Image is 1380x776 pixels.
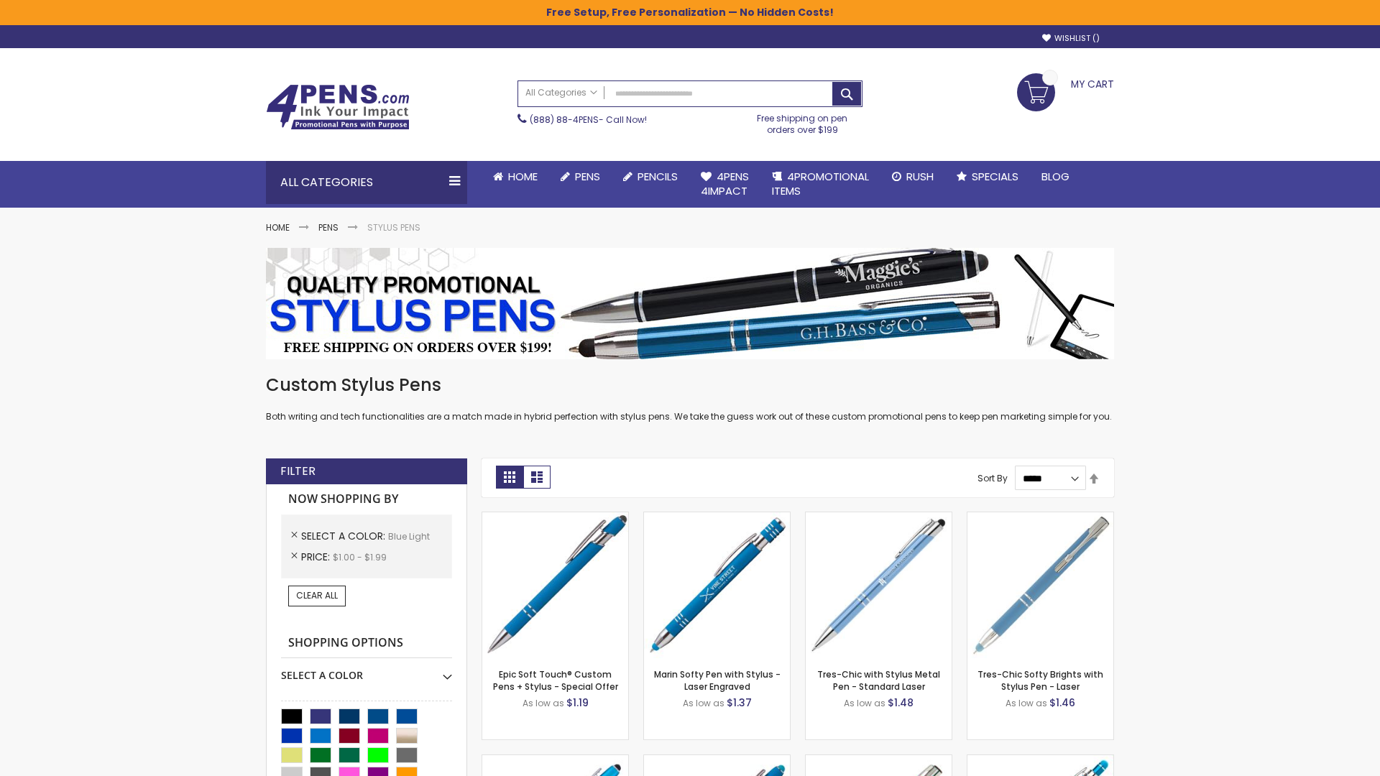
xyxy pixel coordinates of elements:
span: 4Pens 4impact [701,169,749,198]
h1: Custom Stylus Pens [266,374,1114,397]
a: Marin Softy Pen with Stylus - Laser Engraved-Blue - Light [644,512,790,524]
div: All Categories [266,161,467,204]
span: As low as [683,697,724,709]
span: - Call Now! [530,114,647,126]
a: Pencils [612,161,689,193]
a: 4P-MS8B-Blue - Light [482,512,628,524]
a: Specials [945,161,1030,193]
a: Tres-Chic Touch Pen - Standard Laser-Blue - Light [806,754,952,767]
a: Wishlist [1042,33,1100,44]
a: Blog [1030,161,1081,193]
span: As low as [523,697,564,709]
a: Ellipse Softy Brights with Stylus Pen - Laser-Blue - Light [644,754,790,767]
span: Specials [972,169,1018,184]
img: Stylus Pens [266,248,1114,359]
img: 4Pens Custom Pens and Promotional Products [266,84,410,130]
span: Rush [906,169,934,184]
strong: Grid [496,466,523,489]
span: Clear All [296,589,338,601]
span: Home [508,169,538,184]
div: Select A Color [281,658,452,683]
a: Ellipse Stylus Pen - Standard Laser-Blue - Light [482,754,628,767]
a: Epic Soft Touch® Custom Pens + Stylus - Special Offer [493,668,618,692]
span: $1.46 [1049,696,1075,710]
img: Marin Softy Pen with Stylus - Laser Engraved-Blue - Light [644,512,790,658]
a: All Categories [518,81,604,105]
a: Tres-Chic Softy Brights with Stylus Pen - Laser-Blue - Light [967,512,1113,524]
span: Price [301,550,333,564]
strong: Filter [280,463,316,479]
span: As low as [844,697,885,709]
a: Pens [318,221,339,234]
a: Tres-Chic with Stylus Metal Pen - Standard Laser [817,668,940,692]
a: Home [266,221,290,234]
span: Pencils [638,169,678,184]
span: $1.19 [566,696,589,710]
span: Pens [575,169,600,184]
span: $1.48 [888,696,914,710]
span: Blog [1041,169,1069,184]
div: Free shipping on pen orders over $199 [742,107,863,136]
a: Pens [549,161,612,193]
strong: Stylus Pens [367,221,420,234]
span: $1.37 [727,696,752,710]
span: All Categories [525,87,597,98]
strong: Shopping Options [281,628,452,659]
img: 4P-MS8B-Blue - Light [482,512,628,658]
img: Tres-Chic with Stylus Metal Pen - Standard Laser-Blue - Light [806,512,952,658]
span: $1.00 - $1.99 [333,551,387,563]
a: 4PROMOTIONALITEMS [760,161,880,208]
label: Sort By [977,472,1008,484]
span: 4PROMOTIONAL ITEMS [772,169,869,198]
a: (888) 88-4PENS [530,114,599,126]
a: Clear All [288,586,346,606]
div: Both writing and tech functionalities are a match made in hybrid perfection with stylus pens. We ... [266,374,1114,423]
a: Marin Softy Pen with Stylus - Laser Engraved [654,668,781,692]
a: Phoenix Softy Brights with Stylus Pen - Laser-Blue - Light [967,754,1113,767]
img: Tres-Chic Softy Brights with Stylus Pen - Laser-Blue - Light [967,512,1113,658]
a: Rush [880,161,945,193]
a: 4Pens4impact [689,161,760,208]
a: Tres-Chic Softy Brights with Stylus Pen - Laser [977,668,1103,692]
a: Tres-Chic with Stylus Metal Pen - Standard Laser-Blue - Light [806,512,952,524]
a: Home [482,161,549,193]
span: As low as [1006,697,1047,709]
span: Select A Color [301,529,388,543]
strong: Now Shopping by [281,484,452,514]
span: Blue Light [388,530,430,542]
